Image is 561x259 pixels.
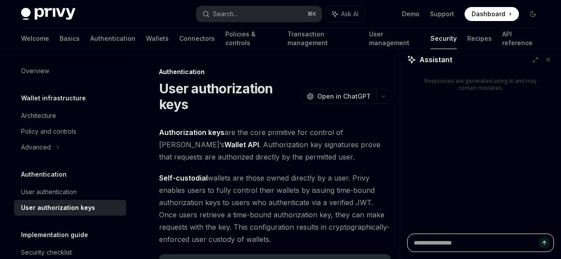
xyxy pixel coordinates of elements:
span: Ask AI [341,10,359,18]
a: Policy and controls [14,124,126,139]
a: Wallet API [224,140,259,149]
a: User authorization keys [14,200,126,216]
span: Open in ChatGPT [317,92,371,101]
h1: User authorization keys [159,81,298,112]
strong: Self-custodial [159,174,208,182]
h5: Wallet infrastructure [21,93,86,103]
span: are the core primitive for control of [PERSON_NAME]’s . Authorization key signatures prove that r... [159,126,391,163]
a: Architecture [14,108,126,124]
div: Architecture [21,110,56,121]
a: Policies & controls [225,28,277,49]
a: Authorization keys [159,128,224,137]
button: Ask AI [326,6,365,22]
h5: Implementation guide [21,230,88,240]
div: User authentication [21,187,77,197]
div: Security checklist [21,247,72,258]
button: Send message [539,238,550,248]
div: Policy and controls [21,126,76,137]
a: Recipes [467,28,492,49]
a: API reference [502,28,540,49]
span: Dashboard [472,10,505,18]
div: Advanced [21,142,51,153]
a: Demo [402,10,419,18]
a: Overview [14,63,126,79]
a: User authentication [14,184,126,200]
span: ⌘ K [307,11,316,18]
a: Security [430,28,457,49]
button: Search...⌘K [196,6,322,22]
a: Welcome [21,28,49,49]
a: Wallets [146,28,169,49]
a: Basics [60,28,80,49]
h5: Authentication [21,169,67,180]
a: Transaction management [288,28,359,49]
button: Open in ChatGPT [301,89,376,104]
div: User authorization keys [21,202,95,213]
span: wallets are those owned directly by a user. Privy enables users to fully control their wallets by... [159,172,391,245]
div: Responses are generated using AI and may contain mistakes. [421,78,540,92]
div: Authentication [159,67,391,76]
div: Search... [213,9,238,19]
a: Authentication [90,28,135,49]
a: Dashboard [465,7,519,21]
button: Toggle dark mode [526,7,540,21]
img: dark logo [21,8,75,20]
a: User management [369,28,420,49]
a: Connectors [179,28,215,49]
div: Overview [21,66,49,76]
span: Assistant [419,54,452,65]
a: Support [430,10,454,18]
